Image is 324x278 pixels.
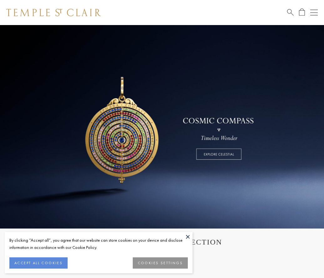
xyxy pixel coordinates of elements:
a: Open Shopping Bag [299,8,305,16]
button: COOKIES SETTINGS [133,257,188,269]
a: Search [287,8,294,16]
button: Open navigation [310,9,318,16]
div: By clicking “Accept all”, you agree that our website can store cookies on your device and disclos... [9,237,188,251]
img: Temple St. Clair [6,9,101,16]
button: ACCEPT ALL COOKIES [9,257,68,269]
